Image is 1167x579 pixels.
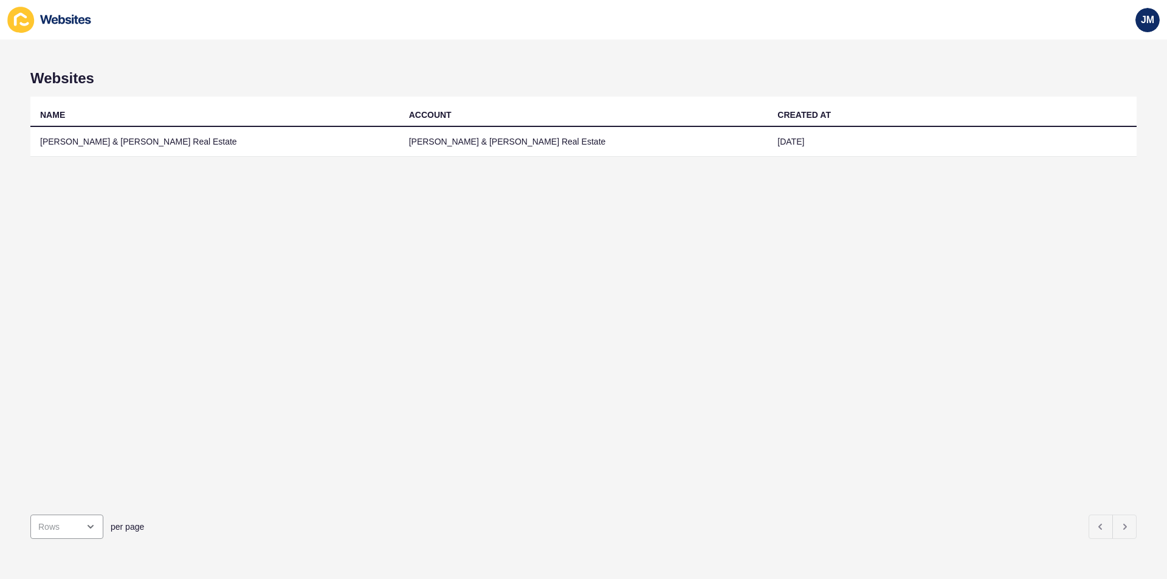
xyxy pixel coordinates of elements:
[777,109,831,121] div: CREATED AT
[111,521,144,533] span: per page
[30,70,1137,87] h1: Websites
[409,109,452,121] div: ACCOUNT
[768,127,1137,157] td: [DATE]
[30,127,399,157] td: [PERSON_NAME] & [PERSON_NAME] Real Estate
[30,515,103,539] div: open menu
[1141,14,1154,26] span: JM
[399,127,768,157] td: [PERSON_NAME] & [PERSON_NAME] Real Estate
[40,109,65,121] div: NAME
